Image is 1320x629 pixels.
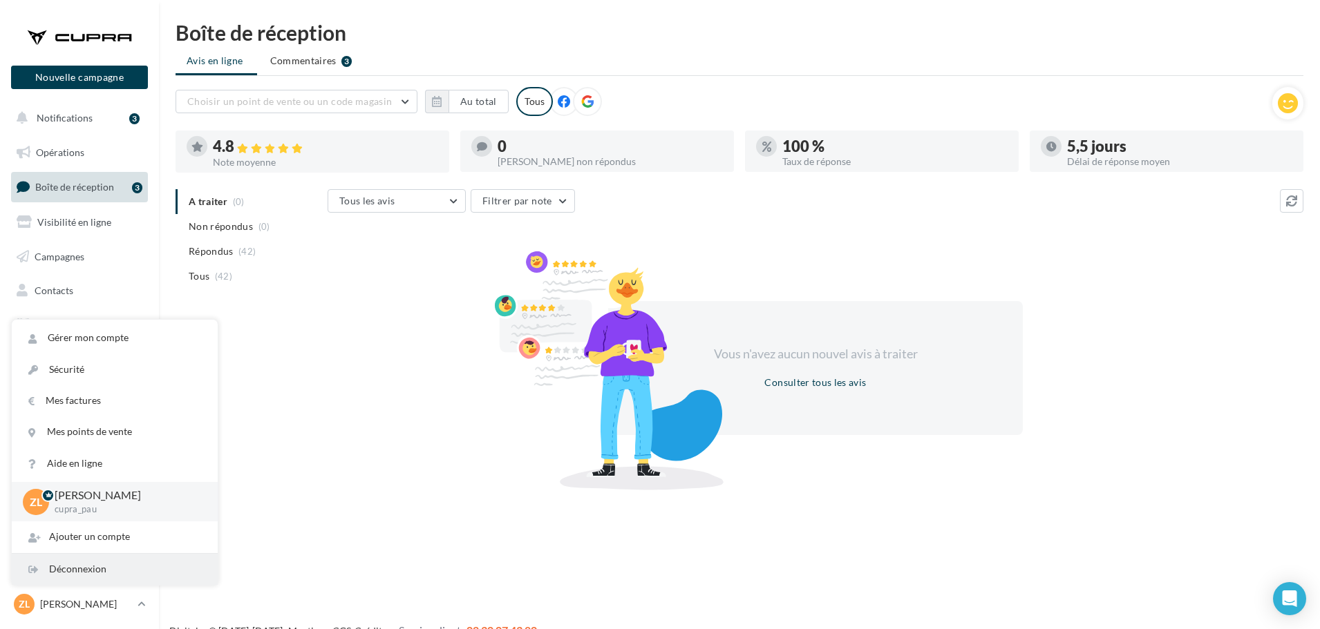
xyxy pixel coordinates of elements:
div: Taux de réponse [782,157,1008,166]
button: Au total [449,90,509,113]
span: Notifications [37,112,93,124]
a: Boîte de réception3 [8,172,151,202]
div: Ajouter un compte [12,521,218,552]
button: Choisir un point de vente ou un code magasin [176,90,417,113]
span: Opérations [36,146,84,158]
div: 4.8 [213,139,438,155]
span: Boîte de réception [35,181,114,193]
p: [PERSON_NAME] [55,487,196,503]
div: 3 [341,56,352,67]
p: [PERSON_NAME] [40,597,132,611]
button: Nouvelle campagne [11,66,148,89]
div: 0 [498,139,723,154]
span: (0) [258,221,270,232]
div: Boîte de réception [176,22,1303,43]
div: Déconnexion [12,554,218,585]
a: PLV et print personnalisable [8,379,151,420]
a: Sécurité [12,354,218,385]
a: Visibilité en ligne [8,208,151,237]
span: Contacts [35,284,73,296]
div: Délai de réponse moyen [1067,157,1292,166]
a: Contacts [8,276,151,305]
div: Vous n'avez aucun nouvel avis à traiter [697,345,934,363]
a: Mes factures [12,385,218,416]
p: cupra_pau [55,503,196,516]
div: 5,5 jours [1067,139,1292,154]
a: Zl [PERSON_NAME] [11,591,148,617]
a: Médiathèque [8,311,151,340]
button: Filtrer par note [471,189,575,213]
a: Opérations [8,138,151,167]
a: Aide en ligne [12,448,218,479]
span: Visibilité en ligne [37,216,111,228]
span: Zl [30,494,42,510]
span: Commentaires [270,54,337,68]
a: Campagnes DataOnDemand [8,425,151,466]
a: Campagnes [8,242,151,271]
span: Campagnes [35,250,84,262]
span: Tous les avis [339,195,395,206]
div: 3 [132,182,142,193]
div: Note moyenne [213,157,438,167]
span: Non répondus [189,220,253,233]
span: (42) [238,246,256,257]
button: Au total [425,90,509,113]
span: Choisir un point de vente ou un code magasin [187,95,392,107]
button: Consulter tous les avis [759,374,871,391]
div: 100 % [782,139,1008,154]
a: Calendrier [8,345,151,374]
div: [PERSON_NAME] non répondus [498,157,723,166]
span: Zl [19,597,30,611]
button: Tous les avis [328,189,466,213]
span: (42) [215,271,232,282]
span: Répondus [189,244,234,258]
div: Open Intercom Messenger [1273,582,1306,615]
div: 3 [129,113,140,124]
span: Tous [189,269,209,283]
a: Gérer mon compte [12,322,218,354]
a: Mes points de vente [12,416,218,447]
button: Notifications 3 [8,104,145,133]
div: Tous [516,87,553,116]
